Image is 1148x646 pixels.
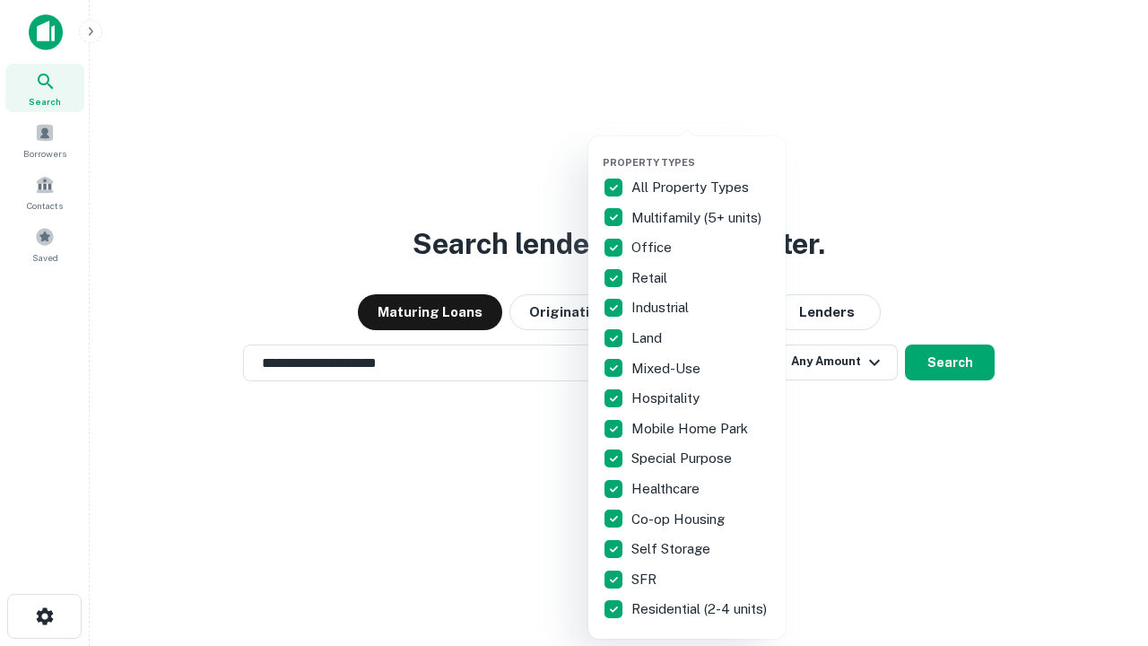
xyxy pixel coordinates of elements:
p: Residential (2-4 units) [631,598,770,620]
p: Land [631,327,665,349]
p: Co-op Housing [631,509,728,530]
p: Retail [631,267,671,289]
p: Special Purpose [631,448,735,469]
p: Industrial [631,297,692,319]
p: Hospitality [631,388,703,409]
iframe: Chat Widget [1058,502,1148,589]
p: Self Storage [631,538,714,560]
p: Office [631,237,675,258]
p: All Property Types [631,177,752,198]
p: Mixed-Use [631,358,704,380]
span: Property Types [603,157,695,168]
p: Mobile Home Park [631,418,752,440]
p: SFR [631,569,660,590]
p: Healthcare [631,478,703,500]
p: Multifamily (5+ units) [631,207,765,229]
